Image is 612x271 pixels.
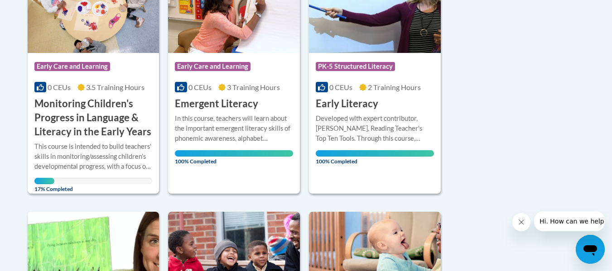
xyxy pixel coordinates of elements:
[34,142,153,171] div: This course is intended to build teachers' skills in monitoring/assessing children's developmenta...
[175,150,293,165] span: 100% Completed
[34,178,54,184] div: Your progress
[368,83,421,91] span: 2 Training Hours
[316,150,434,165] span: 100% Completed
[188,83,212,91] span: 0 CEUs
[534,211,605,231] iframe: Message from company
[34,178,54,192] span: 17% Completed
[5,6,73,14] span: Hi. How can we help?
[34,62,110,71] span: Early Care and Learning
[175,97,258,111] h3: Emergent Literacy
[316,150,434,157] div: Your progress
[48,83,71,91] span: 0 CEUs
[86,83,145,91] span: 3.5 Training Hours
[175,62,251,71] span: Early Care and Learning
[316,114,434,143] div: Developed with expert contributor, [PERSON_NAME], Reading Teacher's Top Ten Tools. Through this c...
[329,83,352,91] span: 0 CEUs
[512,213,530,231] iframe: Close message
[34,97,153,138] h3: Monitoring Children's Progress in Language & Literacy in the Early Years
[227,83,280,91] span: 3 Training Hours
[316,62,395,71] span: PK-5 Structured Literacy
[175,114,293,143] div: In this course, teachers will learn about the important emergent literacy skills of phonemic awar...
[316,97,378,111] h3: Early Literacy
[576,235,605,264] iframe: Button to launch messaging window
[175,150,293,157] div: Your progress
